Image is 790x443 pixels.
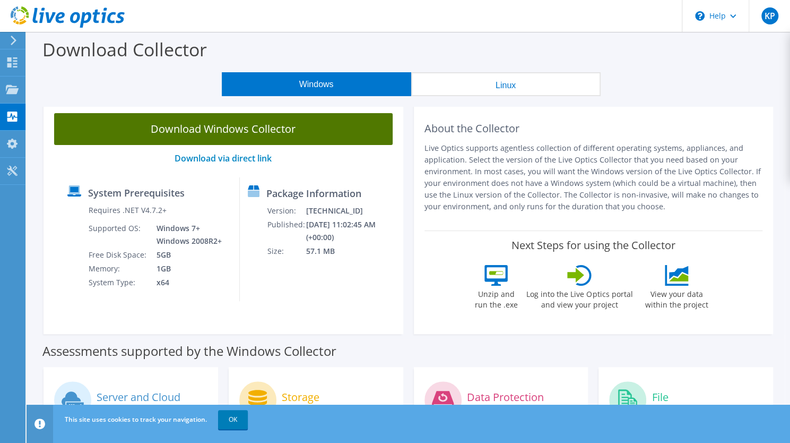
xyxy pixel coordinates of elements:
td: Size: [267,244,306,258]
label: Storage [282,392,319,403]
td: Windows 7+ Windows 2008R2+ [149,221,224,248]
label: Log into the Live Optics portal and view your project [526,286,633,310]
td: 5GB [149,248,224,262]
span: This site uses cookies to track your navigation. [65,415,207,424]
td: [DATE] 11:02:45 AM (+00:00) [306,218,398,244]
label: View your data within the project [638,286,715,310]
td: x64 [149,276,224,289]
p: Live Optics supports agentless collection of different operating systems, appliances, and applica... [424,142,763,212]
td: System Type: [88,276,149,289]
a: Download via direct link [175,152,272,164]
label: Package Information [266,188,361,199]
td: Memory: [88,262,149,276]
label: Data Protection [467,392,544,403]
label: Download Collector [42,37,207,62]
label: Next Steps for using the Collector [511,239,675,252]
td: Free Disk Space: [88,248,149,262]
h2: About the Collector [424,122,763,135]
button: Windows [222,72,411,96]
svg: \n [695,11,705,21]
label: File [652,392,668,403]
span: KP [761,7,778,24]
label: Server and Cloud [97,392,180,403]
label: System Prerequisites [88,188,185,198]
label: Assessments supported by the Windows Collector [42,346,336,356]
td: 1GB [149,262,224,276]
label: Requires .NET V4.7.2+ [89,205,167,216]
a: OK [218,410,248,429]
td: [TECHNICAL_ID] [306,204,398,218]
td: 57.1 MB [306,244,398,258]
label: Unzip and run the .exe [472,286,520,310]
td: Version: [267,204,306,218]
td: Supported OS: [88,221,149,248]
a: Download Windows Collector [54,113,393,145]
td: Published: [267,218,306,244]
button: Linux [411,72,601,96]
